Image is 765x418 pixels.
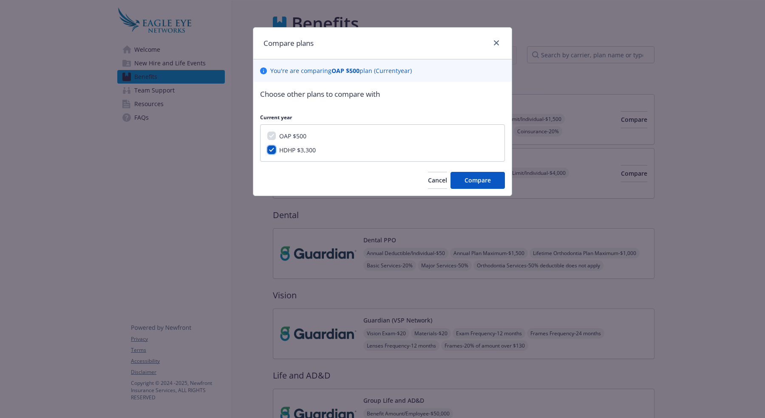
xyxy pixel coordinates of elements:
span: HDHP $3,300 [279,146,316,154]
b: OAP $500 [331,67,360,75]
a: close [491,38,501,48]
span: Compare [465,176,491,184]
button: Cancel [428,172,447,189]
p: Choose other plans to compare with [260,89,505,100]
p: You ' re are comparing plan ( Current year) [270,66,412,75]
button: Compare [450,172,505,189]
h1: Compare plans [263,38,314,49]
span: Cancel [428,176,447,184]
span: OAP $500 [279,132,306,140]
p: Current year [260,114,505,121]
